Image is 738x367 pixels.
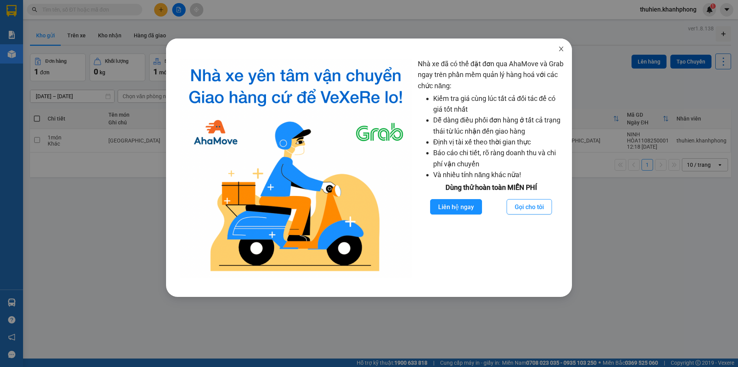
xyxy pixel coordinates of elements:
span: Liên hệ ngay [438,202,474,212]
div: Nhà xe đã có thể đặt đơn qua AhaMove và Grab ngay trên phần mềm quản lý hàng hoá với các chức năng: [418,59,564,278]
li: Kiểm tra giá cùng lúc tất cả đối tác để có giá tốt nhất [433,93,564,115]
button: Liên hệ ngay [430,199,482,215]
button: Close [550,39,572,60]
span: Gọi cho tôi [515,202,544,212]
span: close [558,46,564,52]
button: Gọi cho tôi [507,199,552,215]
li: Báo cáo chi tiết, rõ ràng doanh thu và chi phí vận chuyển [433,147,564,169]
img: logo [180,59,412,278]
li: Định vị tài xế theo thời gian thực [433,137,564,147]
li: Và nhiều tính năng khác nữa! [433,169,564,180]
div: Dùng thử hoàn toàn MIỄN PHÍ [418,182,564,193]
li: Dễ dàng điều phối đơn hàng ở tất cả trạng thái từ lúc nhận đến giao hàng [433,115,564,137]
